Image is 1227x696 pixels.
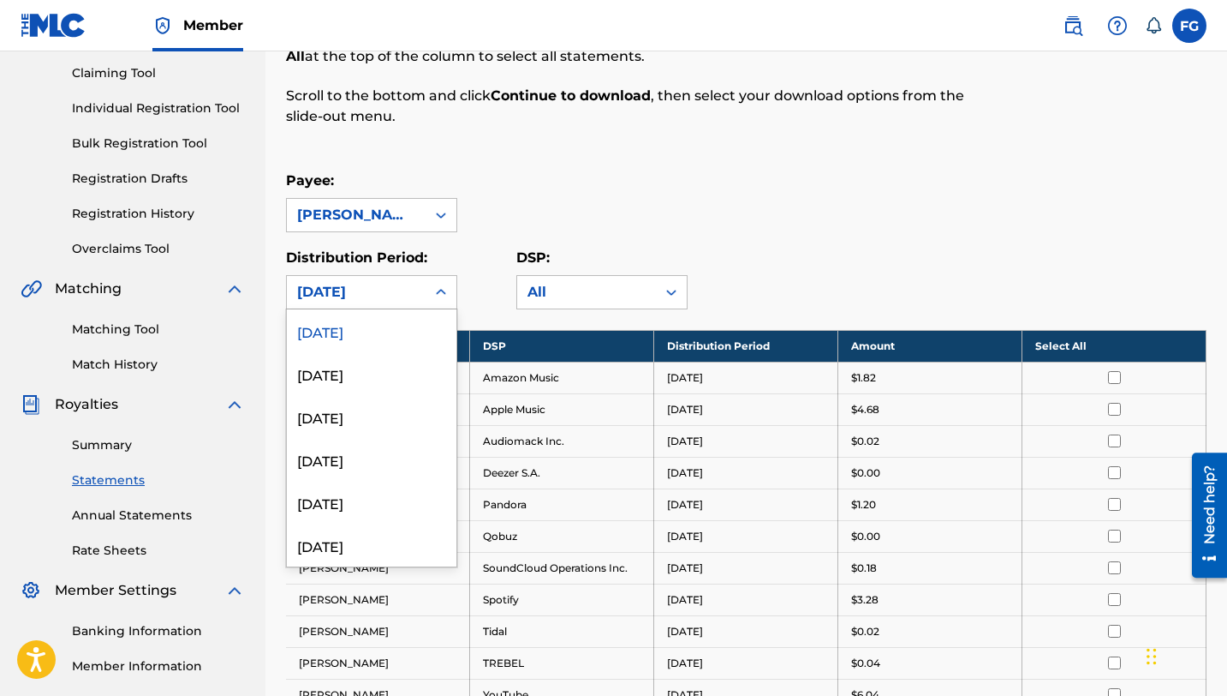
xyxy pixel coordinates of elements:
img: expand [224,394,245,415]
a: Match History [72,356,245,374]
a: Matching Tool [72,321,245,339]
a: Member Information [72,657,245,675]
div: Notifications [1145,17,1162,34]
img: Top Rightsholder [152,15,173,36]
a: Banking Information [72,622,245,640]
td: [DATE] [654,489,838,520]
a: Annual Statements [72,507,245,525]
td: [PERSON_NAME] [286,647,470,679]
td: [DATE] [654,615,838,647]
td: [DATE] [654,520,838,552]
td: Audiomack Inc. [470,425,654,457]
a: Registration History [72,205,245,223]
td: Tidal [470,615,654,647]
p: Scroll to the bottom and click , then select your download options from the slide-out menu. [286,86,995,127]
img: Matching [21,279,42,299]
div: [DATE] [287,524,456,567]
td: Deezer S.A. [470,457,654,489]
p: $0.02 [851,624,879,639]
div: [DATE] [287,395,456,438]
td: [PERSON_NAME] [286,615,470,647]
div: [DATE] [287,309,456,352]
a: Overclaims Tool [72,240,245,258]
img: help [1107,15,1128,36]
span: Royalties [55,394,118,415]
a: Public Search [1056,9,1090,43]
td: [DATE] [654,647,838,679]
iframe: Resource Center [1179,446,1227,584]
p: $1.82 [851,370,876,386]
span: Matching [55,279,122,299]
img: expand [224,580,245,601]
td: [DATE] [654,457,838,489]
td: Pandora [470,489,654,520]
div: [DATE] [287,438,456,481]
a: Statements [72,471,245,489]
a: Rate Sheets [72,542,245,560]
a: Bulk Registration Tool [72,135,245,153]
p: $0.04 [851,656,880,671]
th: DSP [470,330,654,362]
td: [PERSON_NAME] [286,584,470,615]
div: User Menu [1172,9,1206,43]
img: Royalties [21,394,41,415]
a: Summary [72,436,245,454]
img: search [1063,15,1083,36]
a: Individual Registration Tool [72,99,245,117]
span: Member [183,15,243,35]
th: Distribution Period [654,330,838,362]
td: Spotify [470,584,654,615]
td: Qobuz [470,520,654,552]
th: Select All [1022,330,1206,362]
td: [DATE] [654,552,838,584]
img: Member Settings [21,580,41,601]
label: Payee: [286,172,334,189]
div: All [527,282,646,303]
p: $1.20 [851,497,876,513]
td: Apple Music [470,393,654,425]
td: [DATE] [654,393,838,425]
td: Amazon Music [470,362,654,393]
label: Distribution Period: [286,249,427,266]
div: [PERSON_NAME] [297,205,415,225]
p: $0.02 [851,434,879,449]
div: [DATE] [287,352,456,395]
a: Registration Drafts [72,170,245,188]
strong: Continue to download [491,87,651,104]
p: $0.00 [851,529,880,544]
p: $0.18 [851,561,877,576]
td: [DATE] [654,584,838,615]
td: [DATE] [654,425,838,457]
td: [DATE] [654,362,838,393]
div: Help [1100,9,1135,43]
div: Drag [1147,631,1157,682]
p: $3.28 [851,592,879,608]
span: Member Settings [55,580,176,601]
p: $0.00 [851,465,880,481]
img: MLC Logo [21,13,86,38]
td: TREBEL [470,647,654,679]
a: Claiming Tool [72,64,245,82]
iframe: Chat Widget [1141,614,1227,696]
td: [PERSON_NAME] [286,552,470,584]
p: $4.68 [851,402,879,417]
td: SoundCloud Operations Inc. [470,552,654,584]
div: [DATE] [297,282,415,303]
th: Amount [838,330,1022,362]
div: [DATE] [287,481,456,524]
img: expand [224,279,245,299]
label: DSP: [516,249,550,266]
